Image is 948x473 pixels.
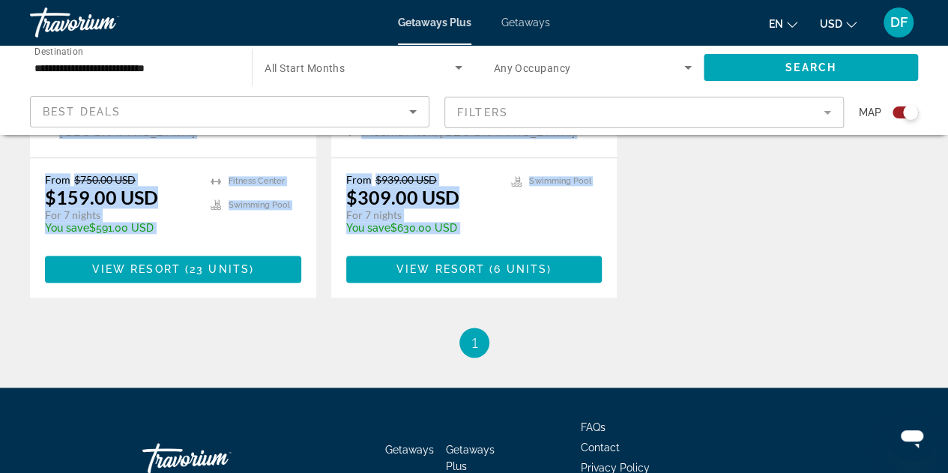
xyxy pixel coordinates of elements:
[181,263,254,275] span: ( )
[820,18,842,30] span: USD
[396,263,485,275] span: View Resort
[265,62,345,74] span: All Start Months
[769,13,797,34] button: Change language
[346,256,603,283] button: View Resort(6 units)
[45,222,196,234] p: $591.00 USD
[485,263,552,275] span: ( )
[346,208,497,222] p: For 7 nights
[529,176,591,186] span: Swimming Pool
[581,442,620,454] a: Contact
[30,328,918,358] nav: Pagination
[92,263,181,275] span: View Resort
[704,54,918,81] button: Search
[879,7,918,38] button: User Menu
[45,208,196,222] p: For 7 nights
[229,176,285,186] span: Fitness Center
[820,13,857,34] button: Change currency
[398,16,471,28] a: Getaways Plus
[190,263,250,275] span: 23 units
[43,103,417,121] mat-select: Sort by
[346,186,459,208] p: $309.00 USD
[346,222,390,234] span: You save
[494,62,571,74] span: Any Occupancy
[859,102,881,123] span: Map
[229,200,290,210] span: Swimming Pool
[45,256,301,283] button: View Resort(23 units)
[346,222,497,234] p: $630.00 USD
[501,16,550,28] a: Getaways
[74,173,136,186] span: $750.00 USD
[45,222,89,234] span: You save
[34,46,83,56] span: Destination
[444,96,844,129] button: Filter
[888,413,936,461] iframe: Button to launch messaging window
[45,173,70,186] span: From
[45,186,158,208] p: $159.00 USD
[785,61,836,73] span: Search
[471,334,478,351] span: 1
[769,18,783,30] span: en
[346,173,372,186] span: From
[385,444,434,456] a: Getaways
[30,3,180,42] a: Travorium
[375,173,437,186] span: $939.00 USD
[43,106,121,118] span: Best Deals
[581,421,606,433] a: FAQs
[890,15,908,30] span: DF
[494,263,547,275] span: 6 units
[446,444,495,472] a: Getaways Plus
